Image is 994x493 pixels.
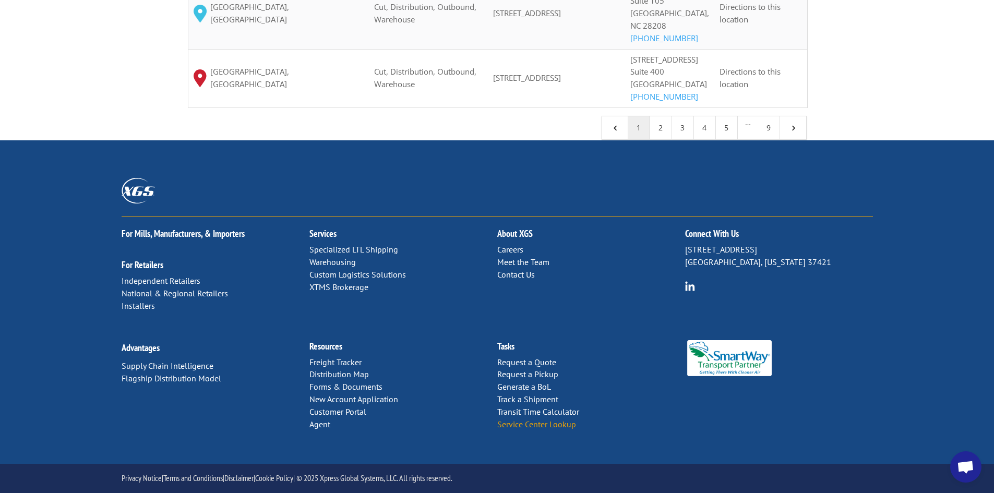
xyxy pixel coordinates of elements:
a: Meet the Team [497,257,549,267]
h2: Connect With Us [685,229,873,244]
img: xgs-icon-map-pin-red.svg [194,69,207,87]
a: [PHONE_NUMBER] [630,33,698,43]
a: Request a Pickup [497,369,558,379]
a: XTMS Brokerage [309,282,368,292]
span: … [738,116,758,139]
a: Service Center Lookup [497,419,576,429]
span: [GEOGRAPHIC_DATA], [GEOGRAPHIC_DATA] [210,66,364,91]
a: 3 [672,116,694,139]
img: XGS_Icon_Map_Pin_Aqua.png [194,5,207,22]
a: Resources [309,340,342,352]
span: [GEOGRAPHIC_DATA], NC 28208 [630,8,709,31]
a: Disclaimer [224,473,254,483]
p: | | | | © 2025 Xpress Global Systems, LLC. All rights reserved. [122,471,873,485]
a: Forms & Documents [309,381,382,392]
a: 5 [716,116,738,139]
a: For Mills, Manufacturers, & Importers [122,227,245,239]
a: [PHONE_NUMBER] [630,91,698,102]
span: Suite 400 [630,66,664,77]
a: Distribution Map [309,369,369,379]
span: Directions to this location [720,66,781,89]
a: 1 [628,116,650,139]
a: Generate a BoL [497,381,551,392]
a: Agent [309,419,330,429]
a: National & Regional Retailers [122,288,228,298]
a: Supply Chain Intelligence [122,360,213,371]
a: Track a Shipment [497,394,558,404]
img: Smartway_Logo [685,340,774,377]
a: Transit Time Calculator [497,406,579,417]
a: Privacy Notice [122,473,162,483]
span: [GEOGRAPHIC_DATA], [GEOGRAPHIC_DATA] [210,1,364,26]
a: Flagship Distribution Model [122,373,221,383]
a: Advantages [122,342,160,354]
a: Contact Us [497,269,535,280]
a: Cookie Policy [255,473,293,483]
h2: Tasks [497,342,685,356]
img: group-6 [685,281,695,291]
a: Specialized LTL Shipping [309,244,398,255]
a: 9 [758,116,780,139]
a: For Retailers [122,259,163,271]
span: [STREET_ADDRESS] [493,73,561,83]
a: New Account Application [309,394,398,404]
img: XGS_Logos_ALL_2024_All_White [122,178,155,203]
span: 4 [610,123,620,133]
a: About XGS [497,227,533,239]
a: Custom Logistics Solutions [309,269,406,280]
a: 2 [650,116,672,139]
span: [STREET_ADDRESS] [630,54,698,65]
a: Warehousing [309,257,356,267]
span: Cut, Distribution, Outbound, Warehouse [374,66,476,89]
a: Request a Quote [497,357,556,367]
span: [GEOGRAPHIC_DATA] [630,79,707,89]
span: Cut, Distribution, Outbound, Warehouse [374,2,476,25]
a: Careers [497,244,523,255]
span: Directions to this location [720,2,781,25]
span: [STREET_ADDRESS] [493,8,561,18]
a: Terms and Conditions [163,473,223,483]
a: Installers [122,300,155,311]
span: 5 [788,123,798,133]
p: [STREET_ADDRESS] [GEOGRAPHIC_DATA], [US_STATE] 37421 [685,244,873,269]
a: Customer Portal [309,406,366,417]
a: Independent Retailers [122,275,200,286]
a: 4 [694,116,716,139]
a: Freight Tracker [309,357,362,367]
a: Services [309,227,337,239]
a: Open chat [950,451,981,483]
